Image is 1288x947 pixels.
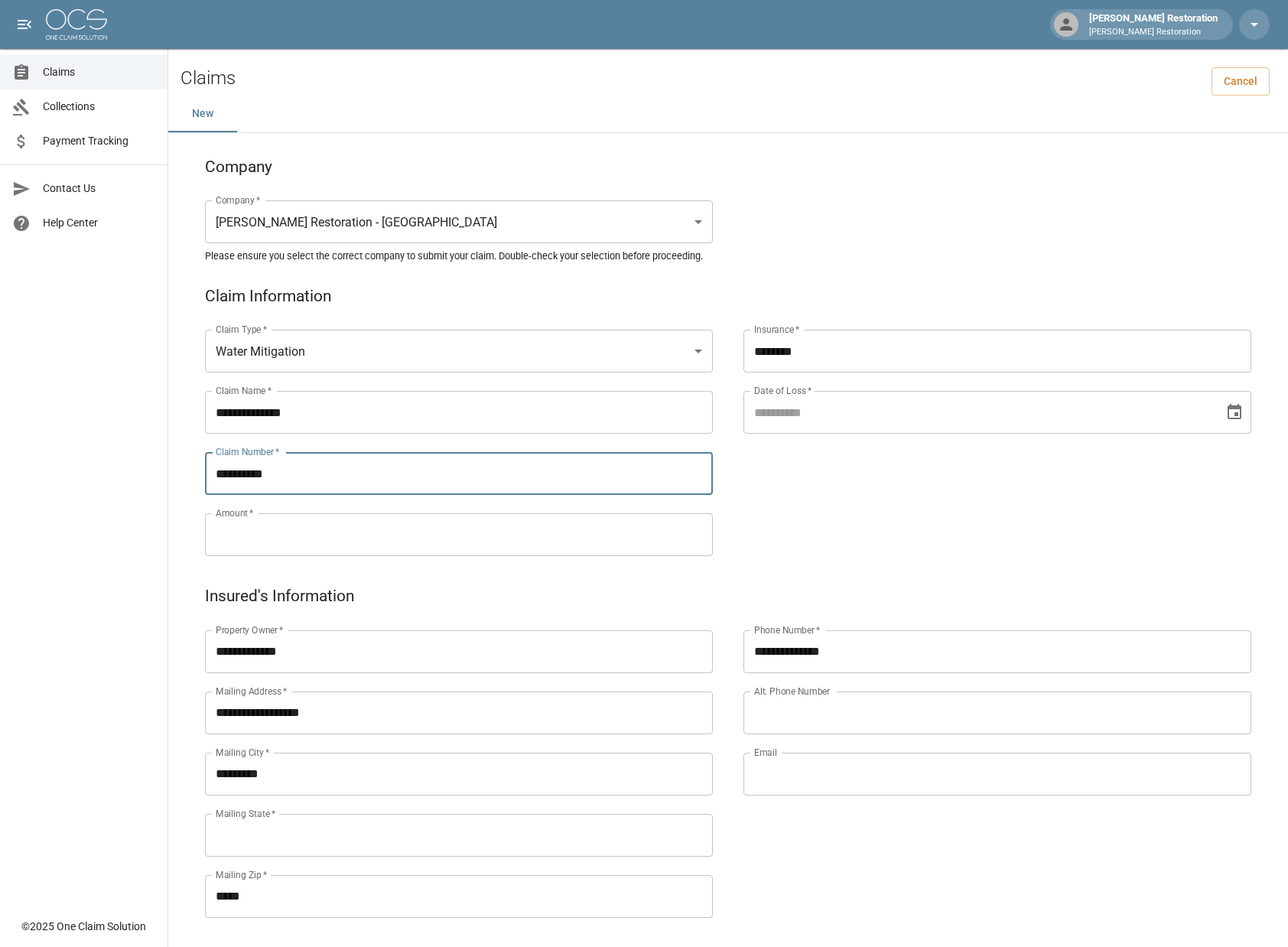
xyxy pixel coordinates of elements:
[168,96,237,132] button: New
[754,323,799,336] label: Insurance
[21,919,146,934] div: © 2025 One Claim Solution
[754,623,820,636] label: Phone Number
[1212,67,1270,96] a: Cancel
[43,181,155,197] span: Contact Us
[216,323,267,336] label: Claim Type
[205,200,713,243] div: [PERSON_NAME] Restoration - [GEOGRAPHIC_DATA]
[46,9,107,40] img: ocs-logo-white-transparent.png
[43,99,155,115] span: Collections
[181,67,236,89] h2: Claims
[216,868,268,881] label: Mailing Zip
[216,746,270,759] label: Mailing City
[216,807,275,820] label: Mailing State
[754,746,777,759] label: Email
[216,194,261,207] label: Company
[216,623,284,636] label: Property Owner
[205,330,713,373] div: Water Mitigation
[168,96,1288,132] div: dynamic tabs
[43,215,155,231] span: Help Center
[754,384,812,397] label: Date of Loss
[216,384,272,397] label: Claim Name
[216,506,254,519] label: Amount
[1089,26,1218,39] p: [PERSON_NAME] Restoration
[43,64,155,80] span: Claims
[1083,11,1224,38] div: [PERSON_NAME] Restoration
[9,9,40,40] button: open drawer
[1219,397,1250,428] button: Choose date
[43,133,155,149] span: Payment Tracking
[216,685,287,698] label: Mailing Address
[216,445,279,458] label: Claim Number
[754,685,830,698] label: Alt. Phone Number
[205,249,1251,262] h5: Please ensure you select the correct company to submit your claim. Double-check your selection be...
